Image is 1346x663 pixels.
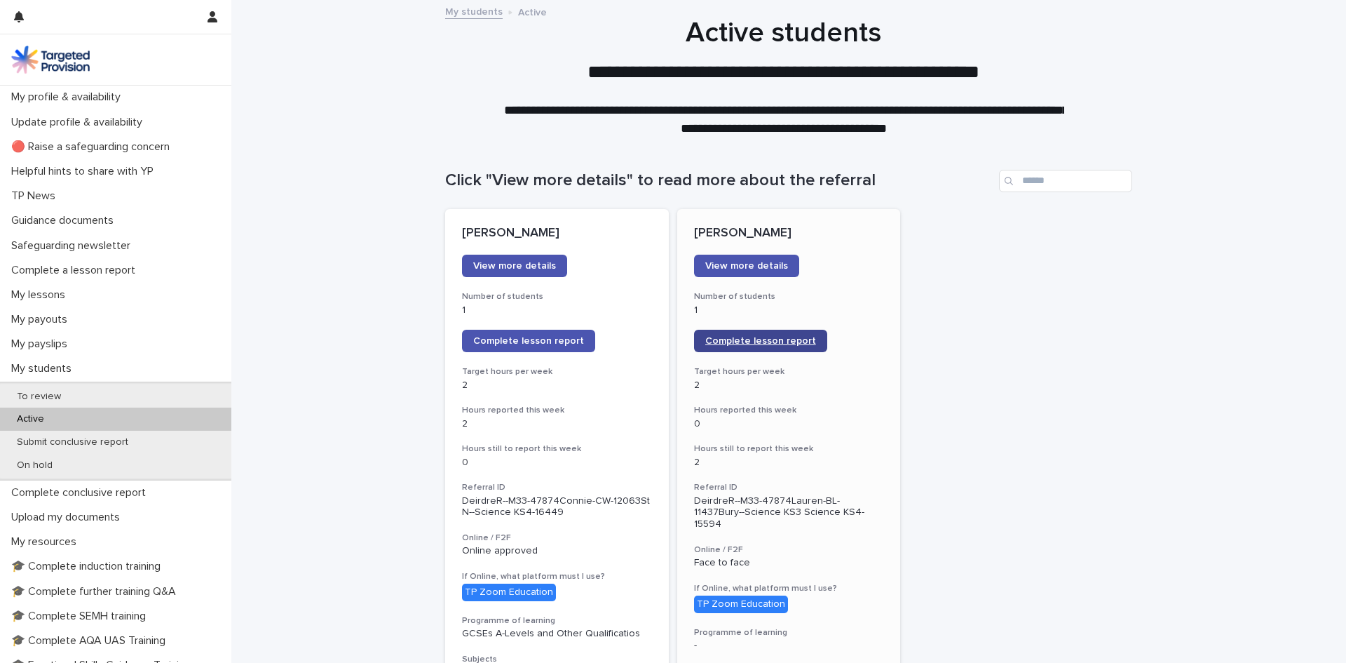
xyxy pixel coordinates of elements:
p: 🎓 Complete AQA UAS Training [6,634,177,648]
a: View more details [694,255,799,277]
p: 2 [462,418,652,430]
h3: Programme of learning [462,615,652,627]
h3: Programme of learning [694,627,884,638]
p: Complete conclusive report [6,486,157,500]
p: 2 [462,380,652,391]
h3: Number of students [694,291,884,302]
p: My lessons [6,288,76,302]
h1: Active students [440,16,1127,50]
p: 1 [462,304,652,316]
p: My resources [6,535,88,549]
span: View more details [473,261,556,271]
h3: Hours still to report this week [462,443,652,455]
p: 0 [462,457,652,469]
p: 0 [694,418,884,430]
a: Complete lesson report [694,330,827,352]
p: My payouts [6,313,79,326]
img: M5nRWzHhSzIhMunXDL62 [11,46,90,74]
h3: Referral ID [694,482,884,493]
p: Upload my documents [6,511,131,524]
h3: Hours reported this week [694,405,884,416]
p: [PERSON_NAME] [462,226,652,241]
a: My students [445,3,503,19]
h3: Target hours per week [462,366,652,377]
p: GCSEs A-Levels and Other Qualificatios [462,628,652,640]
p: Online approved [462,545,652,557]
p: DeirdreR--M33-47874Lauren-BL-11437Bury--Science KS3 Science KS4-15594 [694,495,884,530]
p: Helpful hints to share with YP [6,165,165,178]
p: Complete a lesson report [6,264,147,277]
p: My payslips [6,337,79,351]
h3: Hours still to report this week [694,443,884,455]
span: Complete lesson report [473,336,584,346]
p: Update profile & availability [6,116,154,129]
h3: If Online, what platform must I use? [462,571,652,582]
input: Search [999,170,1132,192]
p: [PERSON_NAME] [694,226,884,241]
span: View more details [705,261,788,271]
p: Guidance documents [6,214,125,227]
p: My students [6,362,83,375]
h3: Hours reported this week [462,405,652,416]
p: Safeguarding newsletter [6,239,142,253]
div: TP Zoom Education [462,584,556,601]
div: TP Zoom Education [694,596,788,613]
p: Active [6,413,55,425]
p: To review [6,391,72,403]
p: Face to face [694,557,884,569]
a: Complete lesson report [462,330,595,352]
p: 1 [694,304,884,316]
p: 🔴 Raise a safeguarding concern [6,140,181,154]
p: 🎓 Complete induction training [6,560,172,573]
p: DeirdreR--M33-47874Connie-CW-12063St N--Science KS4-16449 [462,495,652,519]
h3: If Online, what platform must I use? [694,583,884,594]
a: View more details [462,255,567,277]
p: My profile & availability [6,91,132,104]
p: 🎓 Complete further training Q&A [6,585,187,598]
p: Submit conclusive report [6,436,140,448]
p: - [694,640,884,652]
h3: Number of students [462,291,652,302]
p: 2 [694,380,884,391]
p: On hold [6,460,64,471]
h3: Online / F2F [462,533,652,544]
p: Active [518,4,547,19]
h3: Online / F2F [694,544,884,556]
h3: Referral ID [462,482,652,493]
h1: Click "View more details" to read more about the referral [445,170,993,191]
p: 🎓 Complete SEMH training [6,610,157,623]
p: 2 [694,457,884,469]
h3: Target hours per week [694,366,884,377]
p: TP News [6,189,67,203]
span: Complete lesson report [705,336,816,346]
